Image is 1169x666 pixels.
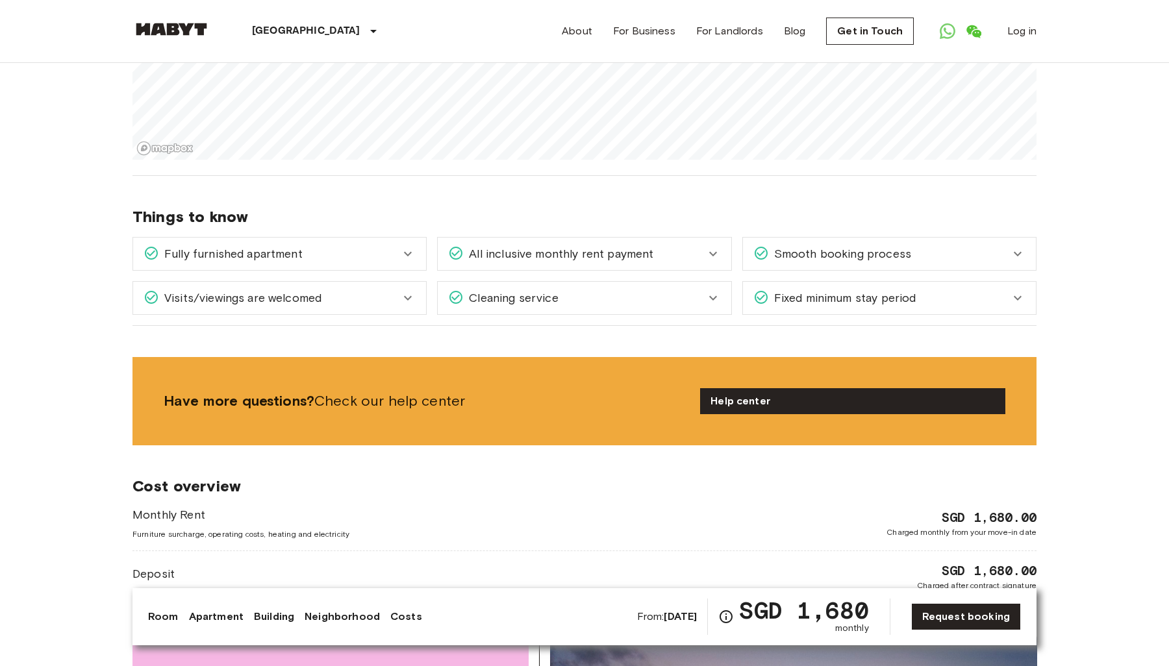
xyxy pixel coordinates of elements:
[942,508,1037,526] span: SGD 1,680.00
[136,141,194,156] a: Mapbox logo
[252,23,360,39] p: [GEOGRAPHIC_DATA]
[390,609,422,624] a: Costs
[911,603,1021,630] a: Request booking
[1007,23,1037,39] a: Log in
[917,580,1037,591] span: Charged after contract signature
[438,282,731,314] div: Cleaning service
[464,290,558,306] span: Cleaning service
[743,238,1036,270] div: Smooth booking process
[189,609,244,624] a: Apartment
[164,391,690,411] span: Check our help center
[132,207,1037,227] span: Things to know
[961,18,987,44] a: Open WeChat
[159,290,321,306] span: Visits/viewings are welcomed
[835,622,869,635] span: monthly
[562,23,592,39] a: About
[254,609,294,624] a: Building
[784,23,806,39] a: Blog
[464,245,653,262] span: All inclusive monthly rent payment
[148,609,179,624] a: Room
[132,506,349,523] span: Monthly Rent
[664,610,697,623] b: [DATE]
[132,565,175,582] span: Deposit
[769,290,916,306] span: Fixed minimum stay period
[739,598,868,622] span: SGD 1,680
[743,282,1036,314] div: Fixed minimum stay period
[613,23,675,39] a: For Business
[305,609,380,624] a: Neighborhood
[637,610,698,624] span: From:
[132,528,349,540] span: Furniture surcharge, operating costs, heating and electricity
[886,526,1037,538] span: Charged monthly from your move-in date
[133,282,426,314] div: Visits/viewings are welcomed
[132,23,210,36] img: Habyt
[700,388,1005,414] a: Help center
[159,245,303,262] span: Fully furnished apartment
[942,561,1037,580] span: SGD 1,680.00
[826,18,914,45] a: Get in Touch
[718,609,734,624] svg: Check cost overview for full price breakdown. Please note that discounts apply to new joiners onl...
[696,23,763,39] a: For Landlords
[133,238,426,270] div: Fully furnished apartment
[132,476,1037,496] span: Cost overview
[769,245,911,262] span: Smooth booking process
[935,18,961,44] a: Open WhatsApp
[164,392,314,410] b: Have more questions?
[438,238,731,270] div: All inclusive monthly rent payment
